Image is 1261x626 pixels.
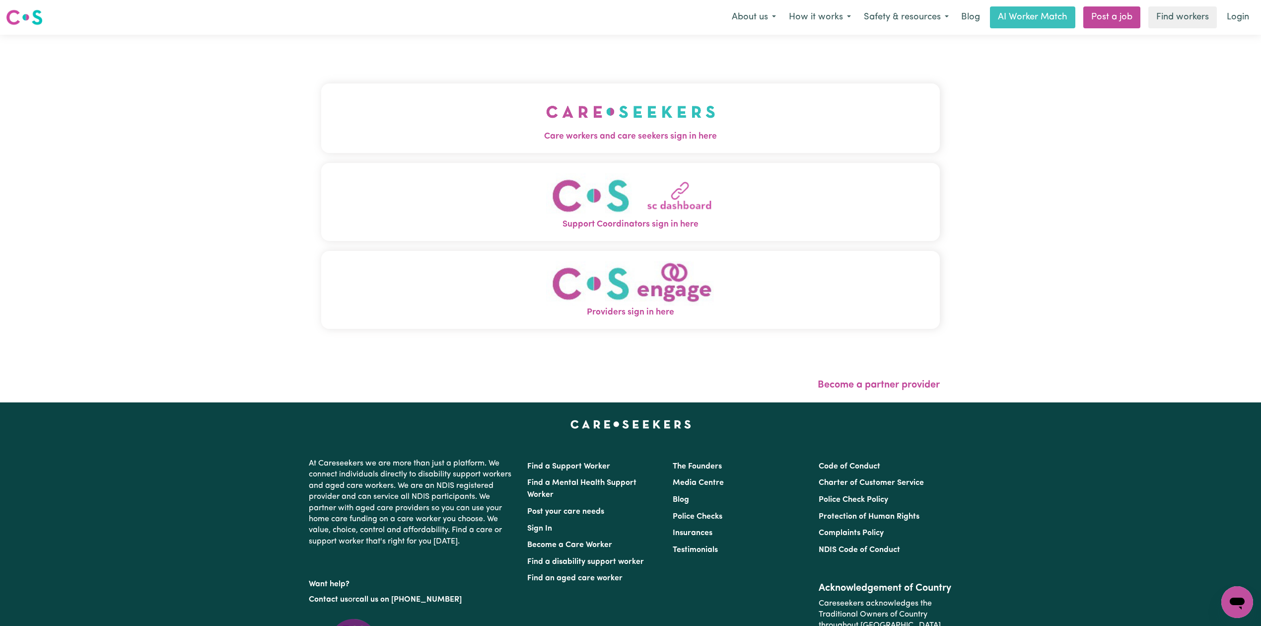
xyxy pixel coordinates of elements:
span: Care workers and care seekers sign in here [321,130,940,143]
a: Protection of Human Rights [819,513,919,521]
p: or [309,590,515,609]
a: Testimonials [673,546,718,554]
a: Careseekers home page [570,420,691,428]
a: Code of Conduct [819,463,880,470]
a: Blog [673,496,689,504]
a: Charter of Customer Service [819,479,924,487]
a: Find a Support Worker [527,463,610,470]
a: Complaints Policy [819,529,884,537]
a: Careseekers logo [6,6,43,29]
iframe: Button to launch messaging window [1221,586,1253,618]
p: At Careseekers we are more than just a platform. We connect individuals directly to disability su... [309,454,515,551]
a: Become a Care Worker [527,541,612,549]
a: Login [1221,6,1255,28]
a: Insurances [673,529,712,537]
a: Blog [955,6,986,28]
a: NDIS Code of Conduct [819,546,900,554]
a: Sign In [527,525,552,533]
a: Find workers [1148,6,1217,28]
a: Find a disability support worker [527,558,644,566]
a: Contact us [309,596,348,604]
p: Want help? [309,575,515,590]
img: Careseekers logo [6,8,43,26]
a: Find a Mental Health Support Worker [527,479,636,499]
span: Support Coordinators sign in here [321,218,940,231]
button: Safety & resources [857,7,955,28]
a: Post a job [1083,6,1140,28]
button: How it works [782,7,857,28]
button: Care workers and care seekers sign in here [321,83,940,153]
button: About us [725,7,782,28]
a: Post your care needs [527,508,604,516]
a: The Founders [673,463,722,470]
a: Police Check Policy [819,496,888,504]
a: call us on [PHONE_NUMBER] [355,596,462,604]
a: Find an aged care worker [527,574,623,582]
a: AI Worker Match [990,6,1075,28]
button: Providers sign in here [321,251,940,329]
a: Media Centre [673,479,724,487]
button: Support Coordinators sign in here [321,163,940,241]
span: Providers sign in here [321,306,940,319]
a: Police Checks [673,513,722,521]
a: Become a partner provider [818,380,940,390]
h2: Acknowledgement of Country [819,582,952,594]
